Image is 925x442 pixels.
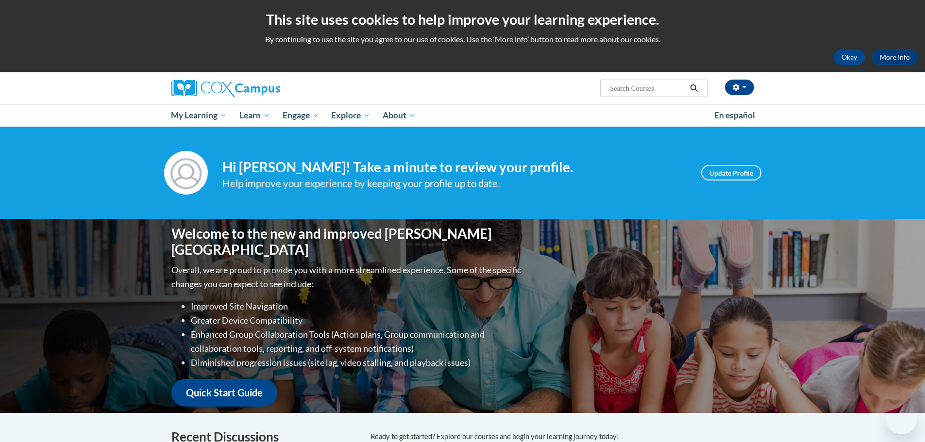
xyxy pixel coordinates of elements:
span: Engage [283,110,319,121]
h1: Welcome to the new and improved [PERSON_NAME][GEOGRAPHIC_DATA] [171,226,523,258]
div: Main menu [157,104,769,127]
a: Explore [325,104,376,127]
a: More Info [872,49,918,65]
span: En español [714,110,755,120]
span: Learn [239,110,270,121]
p: Overall, we are proud to provide you with a more streamlined experience. Some of the specific cha... [171,263,523,291]
a: En español [708,105,761,126]
li: Enhanced Group Collaboration Tools (Action plans, Group communication and collaboration tools, re... [191,327,523,356]
a: My Learning [165,104,234,127]
img: Profile Image [164,151,208,195]
button: Account Settings [725,80,754,95]
a: Engage [276,104,325,127]
div: Help improve your experience by keeping your profile up to date. [222,176,687,192]
a: Cox Campus [171,80,356,97]
li: Diminished progression issues (site lag, video stalling, and playback issues) [191,356,523,370]
span: My Learning [171,110,227,121]
span: Explore [331,110,370,121]
h4: Hi [PERSON_NAME]! Take a minute to review your profile. [222,159,687,176]
button: Okay [834,49,865,65]
input: Search Courses [609,82,687,94]
h2: This site uses cookies to help improve your learning experience. [7,10,918,29]
p: By continuing to use the site you agree to our use of cookies. Use the ‘More info’ button to read... [7,34,918,45]
iframe: Button to launch messaging window [886,403,917,434]
img: Cox Campus [171,80,280,97]
li: Improved Site Navigation [191,299,523,313]
a: Quick Start Guide [171,379,277,407]
li: Greater Device Compatibility [191,313,523,327]
span: About [383,110,416,121]
button: Search [687,82,701,94]
a: Update Profile [701,165,761,180]
a: About [376,104,422,127]
a: Learn [233,104,276,127]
